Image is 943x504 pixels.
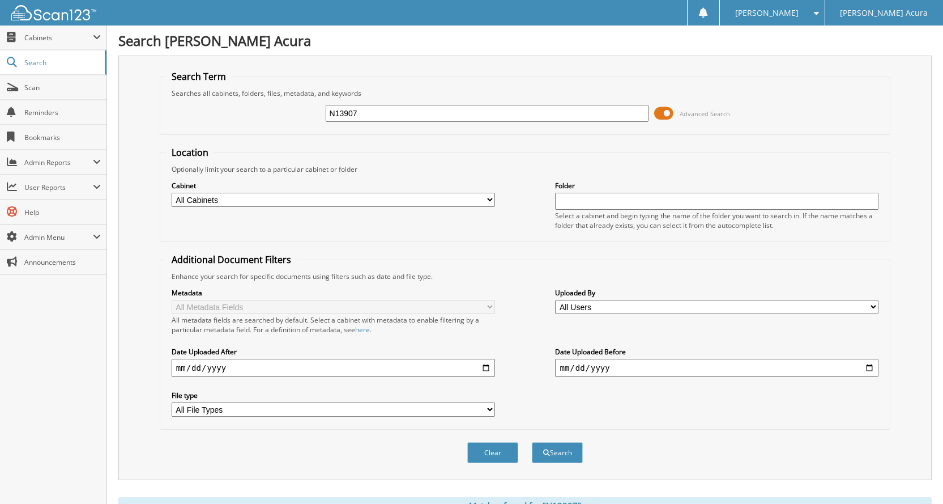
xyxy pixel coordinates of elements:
button: Search [532,442,583,463]
div: Enhance your search for specific documents using filters such as date and file type. [166,272,884,281]
input: end [555,359,878,377]
span: Advanced Search [680,109,730,118]
input: start [172,359,495,377]
label: Date Uploaded After [172,347,495,357]
legend: Search Term [166,70,232,83]
span: Announcements [24,257,101,267]
label: Uploaded By [555,288,878,298]
legend: Additional Document Filters [166,253,297,266]
div: Select a cabinet and begin typing the name of the folder you want to search in. If the name match... [555,211,878,230]
span: Admin Reports [24,158,93,167]
span: [PERSON_NAME] Acura [840,10,928,16]
label: Cabinet [172,181,495,190]
label: Date Uploaded Before [555,347,878,357]
span: Scan [24,83,101,92]
div: All metadata fields are searched by default. Select a cabinet with metadata to enable filtering b... [172,315,495,334]
span: Bookmarks [24,133,101,142]
span: User Reports [24,183,93,192]
h1: Search [PERSON_NAME] Acura [118,31,932,50]
span: Cabinets [24,33,93,43]
span: Reminders [24,108,101,117]
button: Clear [467,442,518,463]
span: Help [24,207,101,217]
legend: Location [166,146,214,159]
label: Folder [555,181,878,190]
a: here [355,325,370,334]
img: scan123-logo-white.svg [11,5,96,20]
label: File type [172,391,495,400]
span: Search [24,58,99,67]
div: Searches all cabinets, folders, files, metadata, and keywords [166,88,884,98]
div: Optionally limit your search to a particular cabinet or folder [166,164,884,174]
span: Admin Menu [24,232,93,242]
span: [PERSON_NAME] [735,10,799,16]
label: Metadata [172,288,495,298]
